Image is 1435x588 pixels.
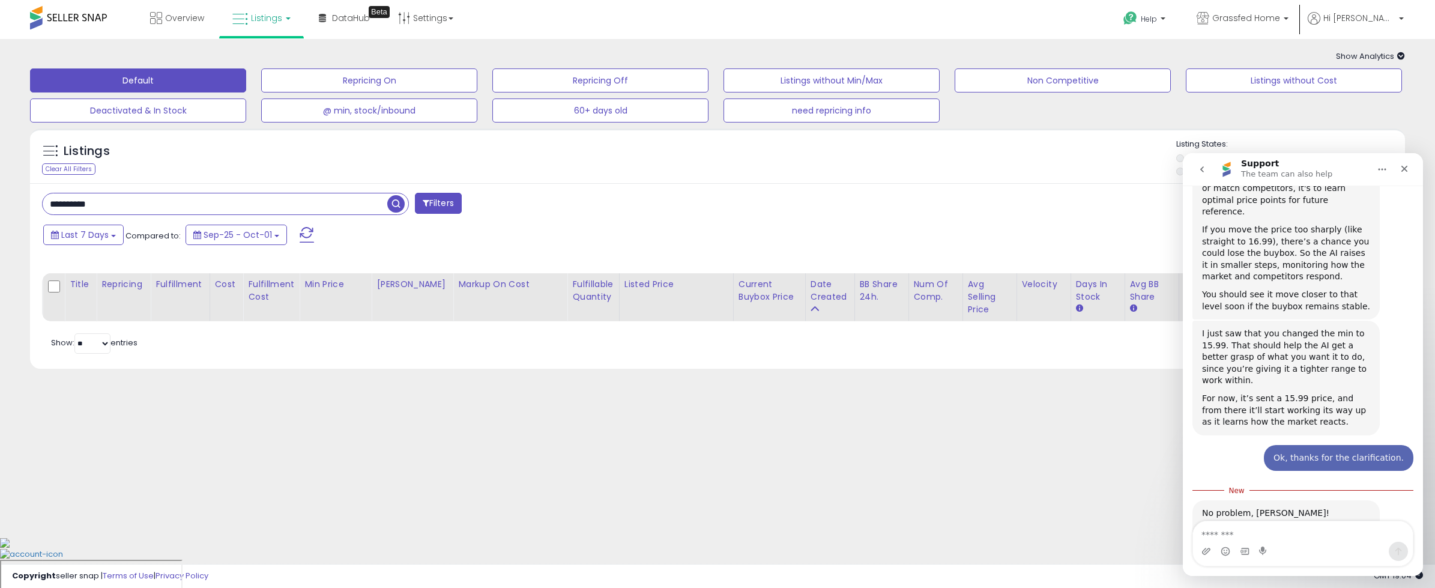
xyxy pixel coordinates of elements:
div: Adam says… [10,168,231,292]
div: Repricing [101,278,145,291]
button: Emoji picker [38,393,47,403]
button: Start recording [76,393,86,403]
iframe: Intercom live chat [1183,153,1423,576]
button: Gif picker [57,393,67,403]
button: Last 7 Days [43,225,124,245]
button: Send a message… [206,389,225,408]
div: Avg BB Share [1130,278,1174,303]
button: Filters [415,193,462,214]
th: The percentage added to the cost of goods (COGS) that forms the calculator for Min & Max prices. [453,273,567,321]
div: Adam says… [10,347,231,459]
span: Compared to: [125,230,181,241]
div: Days In Stock [1076,278,1120,303]
div: No problem, [PERSON_NAME]! [19,354,187,366]
div: Fulfillable Quantity [572,278,614,303]
textarea: Message… [10,368,230,389]
span: Help [1141,14,1157,24]
div: Cost [215,278,238,291]
div: Listed Price [624,278,728,291]
div: Num of Comp. [914,278,958,303]
button: Deactivated & In Stock [30,99,246,123]
span: Listings [251,12,282,24]
div: If you move the price too sharply (like straight to 16.99), there’s a chance you could lose the b... [19,71,187,130]
div: Ok, thanks for the clarification. [91,299,221,311]
button: Sep-25 - Oct-01 [186,225,287,245]
button: Upload attachment [19,393,28,403]
a: Hi [PERSON_NAME] [1308,12,1404,39]
div: You should see it move closer to that level soon if the buybox remains stable. [19,136,187,159]
span: DataHub [332,12,370,24]
div: Tooltip anchor [369,6,390,18]
div: Fulfillment [156,278,204,291]
div: Current Buybox Price [739,278,800,303]
div: It's goal is simply not just to undercut or match competitors, it's to learn optimal price points... [19,18,187,65]
div: Min Price [304,278,366,291]
span: Overview [165,12,204,24]
button: @ min, stock/inbound [261,99,477,123]
div: BB Share 24h. [860,278,904,303]
div: Avg Selling Price [968,278,1012,316]
div: Clear All Filters [42,163,95,175]
div: I just saw that you changed the min to 15.99. That should help the AI get a better grasp of what ... [19,175,187,234]
a: Help [1114,2,1177,39]
div: No problem, [PERSON_NAME]!If you have other questions, just reach out. [10,347,197,432]
div: Fulfillment Cost [248,278,294,303]
button: Listings without Min/Max [724,68,940,92]
p: Listing States: [1176,139,1405,150]
div: Velocity [1022,278,1066,291]
span: Last 7 Days [61,229,109,241]
div: Ok, thanks for the clarification. [81,292,231,318]
button: Repricing Off [492,68,708,92]
button: Repricing On [261,68,477,92]
button: Listings without Cost [1186,68,1402,92]
h5: Listings [64,143,110,160]
small: Days In Stock. [1076,303,1083,314]
span: Sep-25 - Oct-01 [204,229,272,241]
div: [PERSON_NAME] [376,278,448,291]
div: Title [70,278,91,291]
div: Date Created [811,278,850,303]
button: 60+ days old [492,99,708,123]
div: For now, it’s sent a 15.99 price, and from there it’ll start working its way up as it learns how ... [19,240,187,275]
span: Grassfed Home [1212,12,1280,24]
div: I just saw that you changed the min to 15.99. That should help the AI get a better grasp of what ... [10,168,197,282]
small: Avg BB Share. [1130,303,1137,314]
i: Get Help [1123,11,1138,26]
span: Hi [PERSON_NAME] [1323,12,1395,24]
button: Default [30,68,246,92]
button: Non Competitive [955,68,1171,92]
div: Markup on Cost [458,278,562,291]
span: Show: entries [51,337,137,348]
span: Show Analytics [1336,50,1405,62]
button: need repricing info [724,99,940,123]
div: Michael says… [10,292,231,328]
